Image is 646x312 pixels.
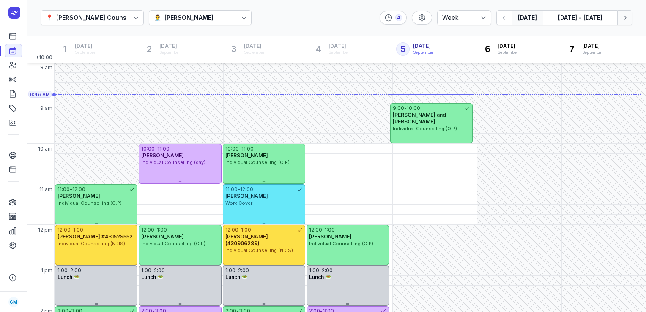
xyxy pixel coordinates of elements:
span: [DATE] [498,43,518,49]
div: 7 [565,42,579,56]
span: [DATE] [244,43,265,49]
div: 12:00 [240,186,253,193]
span: Individual Counselling (O.P) [309,241,373,246]
div: [PERSON_NAME] [164,13,214,23]
div: 10:00 [225,145,239,152]
span: Lunch 🥗 [225,274,248,280]
span: +10:00 [36,54,54,63]
div: - [238,227,241,233]
button: [DATE] - [DATE] [543,10,617,25]
span: [PERSON_NAME] #431529552 [57,233,133,240]
div: 11:00 [241,145,254,152]
div: 11:00 [225,186,238,193]
span: CM [10,297,17,307]
span: [DATE] [75,43,96,49]
span: [PERSON_NAME] [141,152,184,159]
div: 📍 [46,13,53,23]
span: 1 pm [41,267,52,274]
div: 2:00 [70,267,81,274]
div: 12:00 [72,186,85,193]
span: 11 am [39,186,52,193]
div: - [239,145,241,152]
div: 1:00 [241,227,251,233]
span: Individual Counselling (O.P) [225,159,290,165]
button: [DATE] [512,10,543,25]
span: Individual Counselling (NDIS) [225,247,293,253]
div: 4 [395,14,402,21]
div: 10:00 [141,145,155,152]
span: Lunch 🥗 [141,274,164,280]
div: September [244,49,265,55]
div: - [154,227,157,233]
div: 2:00 [154,267,165,274]
div: 1:00 [141,267,151,274]
div: - [238,186,240,193]
div: - [319,267,322,274]
div: September [413,49,434,55]
span: [PERSON_NAME] [309,233,352,240]
div: 12:00 [225,227,238,233]
span: [DATE] [582,43,603,49]
div: September [159,49,180,55]
span: [DATE] [413,43,434,49]
span: [DATE] [159,43,180,49]
div: 12:00 [57,227,71,233]
div: - [71,227,73,233]
div: 2 [142,42,156,56]
div: September [498,49,518,55]
div: 10:00 [407,105,420,112]
div: September [582,49,603,55]
div: 11:00 [157,145,170,152]
span: [PERSON_NAME] and [PERSON_NAME] [393,112,446,125]
span: [PERSON_NAME] [141,233,184,240]
span: Individual Counselling (O.P) [393,126,457,131]
span: [PERSON_NAME] (430906289) [225,233,268,246]
div: 9:00 [393,105,404,112]
div: 👨‍⚕️ [154,13,161,23]
div: - [155,145,157,152]
div: 1 [58,42,71,56]
div: 12:00 [141,227,154,233]
span: Lunch 🥗 [57,274,80,280]
div: 1:00 [73,227,83,233]
div: - [151,267,154,274]
div: 2:00 [238,267,249,274]
div: - [322,227,325,233]
div: 1:00 [325,227,335,233]
div: 12:00 [309,227,322,233]
span: Individual Counselling (O.P) [141,241,205,246]
div: 1:00 [225,267,235,274]
span: Work Cover [225,200,252,206]
span: [PERSON_NAME] [57,193,100,199]
span: 8:46 AM [30,91,50,98]
div: 6 [481,42,494,56]
div: - [70,186,72,193]
div: 1:00 [309,267,319,274]
span: Individual Counselling (O.P) [57,200,122,206]
span: Individual Counselling (day) [141,159,205,165]
div: - [68,267,70,274]
div: 1:00 [157,227,167,233]
span: [PERSON_NAME] [225,193,268,199]
div: 11:00 [57,186,70,193]
div: September [328,49,349,55]
span: 8 am [40,64,52,71]
div: - [404,105,407,112]
div: 3 [227,42,241,56]
div: September [75,49,96,55]
span: 9 am [40,105,52,112]
div: [PERSON_NAME] Counselling [56,13,143,23]
div: 1:00 [57,267,68,274]
div: 4 [312,42,325,56]
span: Lunch 🥗 [309,274,331,280]
div: 2:00 [322,267,333,274]
span: [DATE] [328,43,349,49]
span: [PERSON_NAME] [225,152,268,159]
span: 10 am [38,145,52,152]
div: - [235,267,238,274]
span: Individual Counselling (NDIS) [57,241,125,246]
span: 12 pm [38,227,52,233]
div: 5 [396,42,410,56]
